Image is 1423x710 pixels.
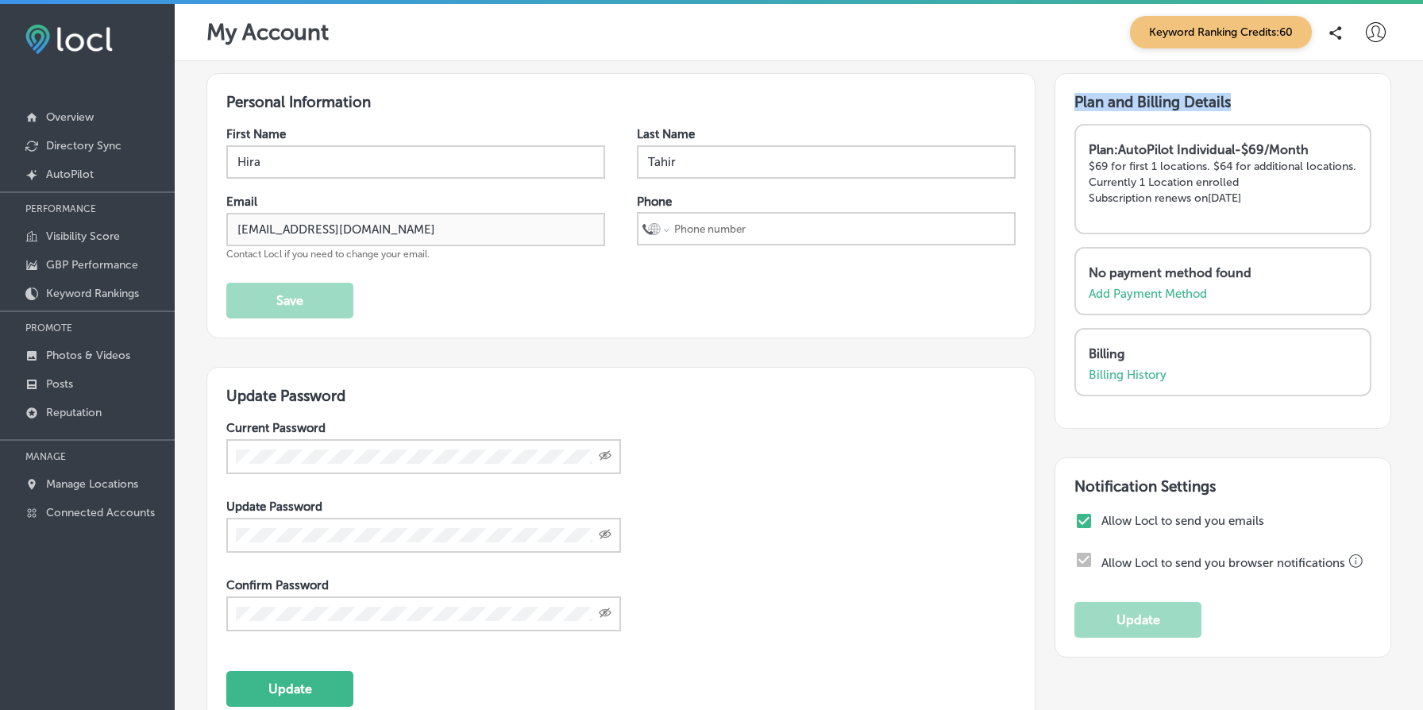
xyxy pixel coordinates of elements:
[599,528,611,542] span: Toggle password visibility
[637,127,695,141] label: Last Name
[1089,368,1167,382] a: Billing History
[1089,265,1349,280] p: No payment method found
[46,230,120,243] p: Visibility Score
[637,195,672,209] label: Phone
[226,578,329,592] label: Confirm Password
[226,145,605,179] input: Enter First Name
[599,607,611,621] span: Toggle password visibility
[226,283,353,318] button: Save
[1089,160,1357,173] p: $69 for first 1 locations. $64 for additional locations.
[1101,556,1345,570] label: Allow Locl to send you browser notifications
[637,145,1016,179] input: Enter Last Name
[46,377,73,391] p: Posts
[1089,287,1207,301] a: Add Payment Method
[1089,142,1309,157] strong: Plan: AutoPilot Individual - $69/Month
[46,258,138,272] p: GBP Performance
[226,195,257,209] label: Email
[46,287,139,300] p: Keyword Rankings
[1101,514,1367,528] label: Allow Locl to send you emails
[673,214,1011,244] input: Phone number
[206,19,329,45] p: My Account
[46,168,94,181] p: AutoPilot
[1089,191,1357,205] p: Subscription renews on [DATE]
[46,110,94,124] p: Overview
[226,500,322,514] label: Update Password
[1130,16,1312,48] span: Keyword Ranking Credits: 60
[226,127,286,141] label: First Name
[46,139,121,152] p: Directory Sync
[46,349,130,362] p: Photos & Videos
[1089,346,1349,361] p: Billing
[226,421,326,435] label: Current Password
[46,406,102,419] p: Reputation
[1349,554,1363,569] button: Please check your browser notification settings if you are not able to adjust this field.
[1074,477,1371,496] h3: Notification Settings
[599,450,611,464] span: Toggle password visibility
[226,213,605,246] input: Enter Email
[1074,93,1371,111] h3: Plan and Billing Details
[226,671,353,707] button: Update
[226,93,1016,111] h3: Personal Information
[46,506,155,519] p: Connected Accounts
[1089,176,1357,189] p: Currently 1 Location enrolled
[46,477,138,491] p: Manage Locations
[25,25,113,54] img: fda3e92497d09a02dc62c9cd864e3231.png
[226,387,1016,405] h3: Update Password
[1074,602,1201,638] button: Update
[226,249,430,260] span: Contact Locl if you need to change your email.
